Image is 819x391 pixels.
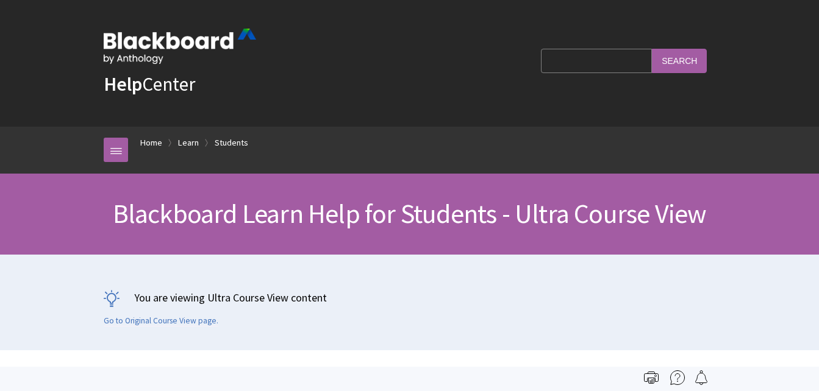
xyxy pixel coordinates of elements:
span: Blackboard Learn Help for Students - Ultra Course View [113,197,707,230]
strong: Help [104,72,142,96]
a: Students [215,135,248,150]
img: Follow this page [694,370,709,385]
img: More help [670,370,685,385]
img: Blackboard by Anthology [104,29,256,64]
p: You are viewing Ultra Course View content [104,290,715,305]
a: Home [140,135,162,150]
img: Print [644,370,659,385]
a: HelpCenter [104,72,195,96]
a: Learn [178,135,199,150]
a: Go to Original Course View page. [104,315,218,326]
input: Search [652,49,707,72]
